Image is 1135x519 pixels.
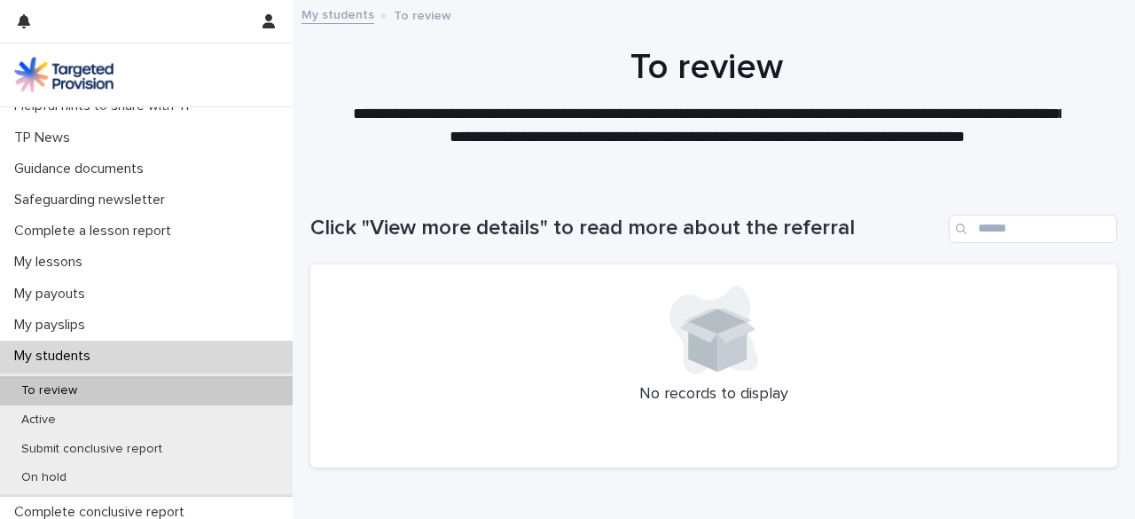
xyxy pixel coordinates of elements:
[7,413,70,428] p: Active
[7,442,176,457] p: Submit conclusive report
[301,4,374,24] a: My students
[7,161,158,177] p: Guidance documents
[7,223,185,240] p: Complete a lesson report
[949,215,1117,243] input: Search
[7,286,99,303] p: My payouts
[7,348,105,365] p: My students
[310,216,942,241] h1: Click "View more details" to read more about the referral
[394,4,451,24] p: To review
[7,192,179,208] p: Safeguarding newsletter
[332,385,1096,405] p: No records to display
[310,46,1104,89] h1: To review
[7,317,99,334] p: My payslips
[7,470,81,485] p: On hold
[7,98,208,114] p: Helpful hints to share with YP
[14,57,113,92] img: M5nRWzHhSzIhMunXDL62
[7,130,84,146] p: TP News
[7,383,91,398] p: To review
[7,254,97,271] p: My lessons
